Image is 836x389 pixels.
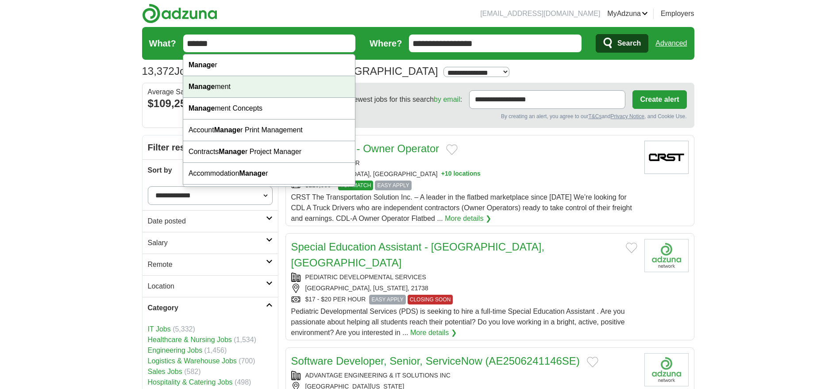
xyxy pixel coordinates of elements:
[143,159,278,181] a: Sort by
[183,185,355,206] div: Sourcing r
[480,8,600,19] li: [EMAIL_ADDRESS][DOMAIN_NAME]
[441,169,481,179] button: +10 locations
[445,213,491,224] a: More details ❯
[148,216,266,227] h2: Date posted
[143,135,278,159] h2: Filter results
[143,275,278,297] a: Location
[142,4,217,23] img: Adzuna logo
[293,112,687,120] div: By creating an alert, you agree to our and , and Cookie Use.
[148,89,273,96] div: Average Salary
[148,378,233,386] a: Hospitality & Catering Jobs
[441,169,445,179] span: +
[291,284,637,293] div: [GEOGRAPHIC_DATA], [US_STATE], 21738
[291,355,580,367] a: Software Developer, Senior, ServiceNow (AE2506241146SE)
[148,165,266,176] h2: Sort by
[148,96,273,112] div: $109,257
[370,37,402,50] label: Where?
[369,295,405,304] span: EASY APPLY
[148,303,266,313] h2: Category
[587,357,598,367] button: Add to favorite jobs
[632,90,686,109] button: Create alert
[142,63,174,79] span: 13,372
[239,357,255,365] span: (700)
[588,113,601,119] a: T&Cs
[596,34,648,53] button: Search
[291,143,439,154] a: CDL-A Driver - Owner Operator
[183,54,355,76] div: r
[184,368,200,375] span: (582)
[375,181,411,190] span: EASY APPLY
[219,148,245,155] strong: Manage
[291,273,637,282] div: PEDIATRIC DEVELOPMENTAL SERVICES
[148,325,171,333] a: IT Jobs
[291,193,632,222] span: CRST The Transportation Solution Inc. – A leader in the flatbed marketplace since [DATE] We’re lo...
[183,163,355,185] div: Accommodation r
[189,61,215,69] strong: Manage
[410,327,457,338] a: More details ❯
[661,8,694,19] a: Employers
[148,357,237,365] a: Logistics & Warehouse Jobs
[183,119,355,141] div: Account r Print Management
[189,104,215,112] strong: Manage
[446,144,458,155] button: Add to favorite jobs
[291,295,637,304] div: $17 - $20 PER HOUR
[143,232,278,254] a: Salary
[644,141,689,174] img: Company logo
[142,65,438,77] h1: Jobs in [GEOGRAPHIC_DATA], [GEOGRAPHIC_DATA]
[291,308,625,336] span: Pediatric Developmental Services (PDS) is seeking to hire a full-time Special Education Assistant...
[183,76,355,98] div: ment
[311,94,462,105] span: Receive the newest jobs for this search :
[173,325,195,333] span: (5,332)
[234,336,256,343] span: (1,534)
[408,295,453,304] span: CLOSING SOON
[235,378,251,386] span: (498)
[149,37,176,50] label: What?
[607,8,648,19] a: MyAdzuna
[291,371,637,380] div: ADVANTAGE ENGINEERING & IT SOLUTIONS INC
[143,210,278,232] a: Date posted
[148,336,232,343] a: Healthcare & Nursing Jobs
[617,35,641,52] span: Search
[148,259,266,270] h2: Remote
[148,238,266,248] h2: Salary
[189,83,215,90] strong: Manage
[214,126,241,134] strong: Manage
[148,281,266,292] h2: Location
[291,169,637,179] div: [GEOGRAPHIC_DATA], [GEOGRAPHIC_DATA]
[655,35,687,52] a: Advanced
[644,353,689,386] img: Company logo
[610,113,644,119] a: Privacy Notice
[143,254,278,275] a: Remote
[291,158,637,168] div: CRST RECRUITER
[148,368,182,375] a: Sales Jobs
[239,169,266,177] strong: Manage
[183,98,355,119] div: ment Concepts
[434,96,460,103] a: by email
[644,239,689,272] img: Company logo
[143,297,278,319] a: Category
[148,347,203,354] a: Engineering Jobs
[291,241,545,269] a: Special Education Assistant - [GEOGRAPHIC_DATA], [GEOGRAPHIC_DATA]
[626,243,637,253] button: Add to favorite jobs
[291,181,637,190] div: $210,000+
[338,181,373,190] span: TOP MATCH
[204,347,227,354] span: (1,456)
[183,141,355,163] div: Contracts r Project Manager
